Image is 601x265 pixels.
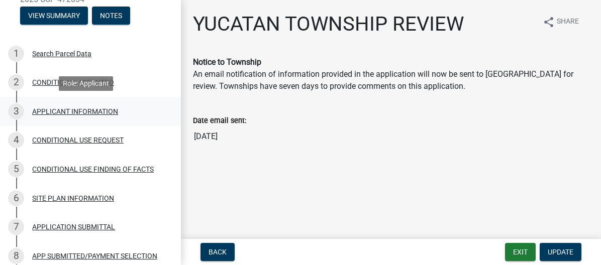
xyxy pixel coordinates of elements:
button: Notes [92,7,130,25]
div: APP SUBMITTED/PAYMENT SELECTION [32,252,157,259]
button: View Summary [20,7,88,25]
div: 7 [8,219,24,235]
div: 1 [8,46,24,62]
div: 5 [8,161,24,177]
wm-modal-confirm: Notes [92,12,130,20]
button: shareShare [535,12,587,32]
div: 8 [8,248,24,264]
span: Back [209,248,227,256]
wm-modal-confirm: Summary [20,12,88,20]
span: Share [557,16,579,28]
div: SITE PLAN INFORMATION [32,195,114,202]
i: share [543,16,555,28]
div: APPLICATION SUBMITTAL [32,223,115,230]
div: An email notification of information provided in the application will now be sent to [GEOGRAPHIC_... [193,56,589,92]
span: Update [548,248,573,256]
button: Back [201,243,235,261]
h1: YUCATAN TOWNSHIP REVIEW [193,12,464,36]
b: Notice to Township [193,57,261,67]
label: Date email sent: [193,117,246,124]
div: Role: Applicant [59,76,113,91]
div: CONDITIONAL USE FINDING OF FACTS [32,166,154,173]
div: CONDITIONAL USE INTRO [32,79,114,86]
div: 2 [8,74,24,90]
div: Search Parcel Data [32,50,91,57]
div: 3 [8,103,24,119]
div: CONDITIONAL USE REQUEST [32,137,124,144]
div: APPLICANT INFORMATION [32,108,118,115]
div: 6 [8,190,24,206]
div: 4 [8,132,24,148]
button: Exit [505,243,536,261]
button: Update [540,243,581,261]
